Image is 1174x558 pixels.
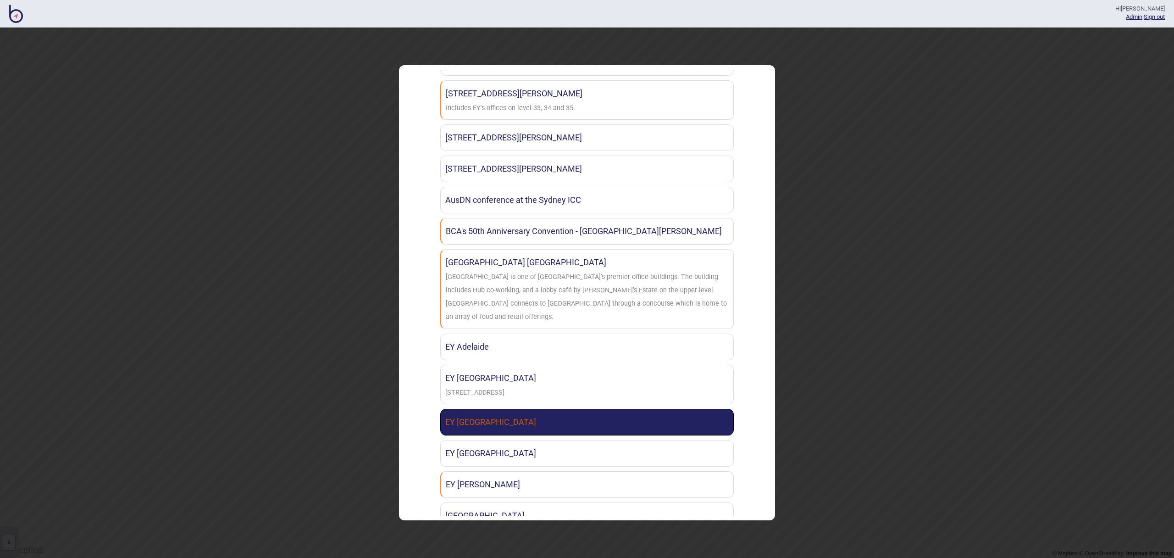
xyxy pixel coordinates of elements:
a: EY [GEOGRAPHIC_DATA] [440,409,734,435]
a: [GEOGRAPHIC_DATA] [GEOGRAPHIC_DATA][GEOGRAPHIC_DATA] is one of [GEOGRAPHIC_DATA]’s premier office... [440,249,734,329]
a: EY [GEOGRAPHIC_DATA][STREET_ADDRESS] [440,365,734,405]
a: [GEOGRAPHIC_DATA] [440,502,734,529]
div: 111 Eagle Street [445,386,504,400]
img: BindiMaps CMS [9,5,23,23]
a: EY Adelaide [440,334,734,360]
a: BCA's 50th Anniversary Convention - [GEOGRAPHIC_DATA][PERSON_NAME] [440,218,734,245]
a: [STREET_ADDRESS][PERSON_NAME]Includes EY's offices on level 33, 34 and 35. [440,80,734,120]
div: Brookfield Place lobby is one of Sydney’s premier office buildings. The building includes Hub co-... [446,271,729,324]
a: EY [GEOGRAPHIC_DATA] [440,440,734,467]
a: [STREET_ADDRESS][PERSON_NAME] [440,124,734,151]
a: EY [PERSON_NAME] [440,471,734,498]
div: Hi [PERSON_NAME] [1115,5,1165,13]
a: Admin [1126,13,1142,20]
a: AusDN conference at the Sydney ICC [440,187,734,213]
a: [STREET_ADDRESS][PERSON_NAME] [440,156,734,182]
div: Includes EY's offices on level 33, 34 and 35. [446,102,575,115]
span: | [1126,13,1144,20]
button: Sign out [1144,13,1165,20]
